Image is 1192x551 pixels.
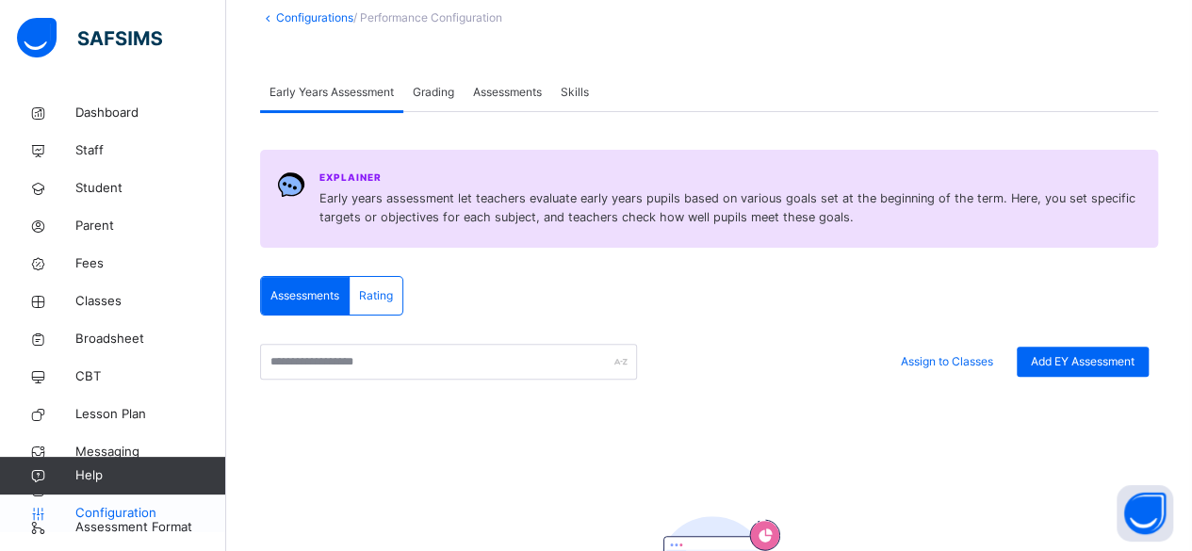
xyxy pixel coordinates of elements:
span: Lesson Plan [75,405,226,424]
span: Dashboard [75,104,226,122]
span: Parent [75,217,226,235]
span: Grading [413,84,454,101]
span: Early Years Assessment [269,84,394,101]
span: Rating [359,287,393,304]
button: Open asap [1117,485,1173,542]
span: Messaging [75,443,226,462]
span: Skills [561,84,589,101]
span: Assessments [270,287,339,304]
span: Broadsheet [75,330,226,348]
span: Fees [75,254,226,273]
span: Early years assessment let teachers evaluate early years pupils based on various goals set at the... [319,189,1141,227]
span: Staff [75,141,226,160]
img: Chat.054c5d80b312491b9f15f6fadeacdca6.svg [277,170,305,199]
span: Configuration [75,504,225,523]
span: Student [75,179,226,198]
a: Configurations [276,10,353,24]
span: Help [75,466,225,485]
span: Classes [75,292,226,311]
span: Assessments [473,84,542,101]
span: Add EY Assessment [1031,353,1135,370]
span: Assign to Classes [901,353,993,370]
img: safsims [17,18,162,57]
span: / Performance Configuration [353,10,502,24]
span: Explainer [319,170,382,185]
span: CBT [75,367,226,386]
